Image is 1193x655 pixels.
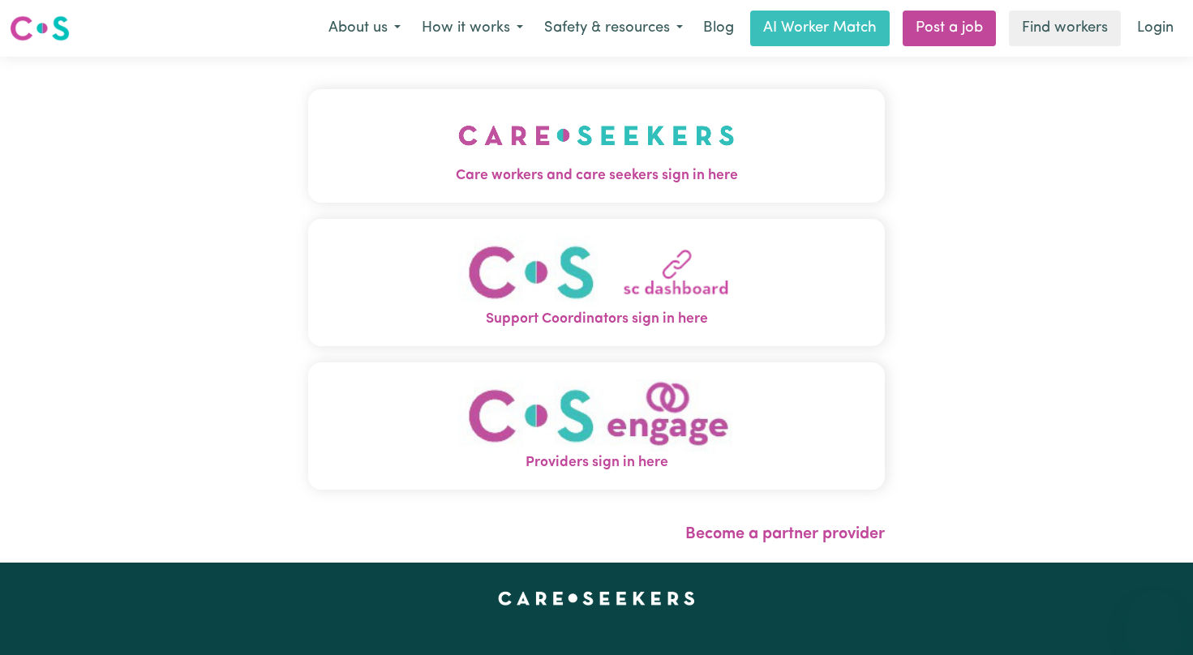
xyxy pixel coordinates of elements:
span: Providers sign in here [308,452,886,473]
img: Careseekers logo [10,14,70,43]
button: How it works [411,11,534,45]
span: Care workers and care seekers sign in here [308,165,886,186]
button: Care workers and care seekers sign in here [308,89,886,203]
button: Providers sign in here [308,362,886,490]
span: Support Coordinators sign in here [308,309,886,330]
a: Login [1127,11,1183,46]
iframe: Button to launch messaging window [1128,590,1180,642]
a: Blog [693,11,744,46]
a: AI Worker Match [750,11,890,46]
button: About us [318,11,411,45]
button: Support Coordinators sign in here [308,219,886,346]
a: Post a job [903,11,996,46]
a: Careseekers home page [498,592,695,605]
a: Become a partner provider [685,526,885,542]
a: Careseekers logo [10,10,70,47]
button: Safety & resources [534,11,693,45]
a: Find workers [1009,11,1121,46]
